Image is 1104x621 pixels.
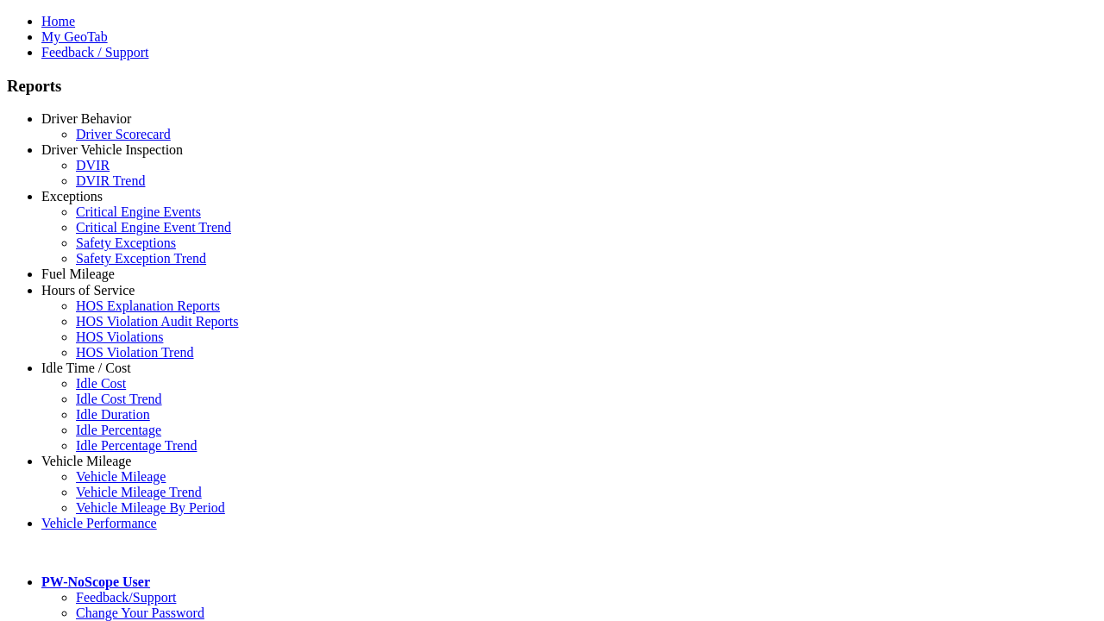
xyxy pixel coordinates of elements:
[41,361,131,375] a: Idle Time / Cost
[76,345,194,360] a: HOS Violation Trend
[41,283,135,298] a: Hours of Service
[76,158,110,172] a: DVIR
[41,189,103,204] a: Exceptions
[76,605,204,620] a: Change Your Password
[76,329,163,344] a: HOS Violations
[41,516,157,530] a: Vehicle Performance
[76,220,231,235] a: Critical Engine Event Trend
[7,77,1097,96] h3: Reports
[76,407,150,422] a: Idle Duration
[41,45,148,60] a: Feedback / Support
[76,500,225,515] a: Vehicle Mileage By Period
[76,469,166,484] a: Vehicle Mileage
[76,298,220,313] a: HOS Explanation Reports
[41,267,115,281] a: Fuel Mileage
[41,454,131,468] a: Vehicle Mileage
[76,438,197,453] a: Idle Percentage Trend
[76,127,171,141] a: Driver Scorecard
[41,142,183,157] a: Driver Vehicle Inspection
[76,314,239,329] a: HOS Violation Audit Reports
[76,376,126,391] a: Idle Cost
[41,574,150,589] a: PW-NoScope User
[41,29,108,44] a: My GeoTab
[76,423,161,437] a: Idle Percentage
[76,590,176,605] a: Feedback/Support
[76,485,202,499] a: Vehicle Mileage Trend
[76,251,206,266] a: Safety Exception Trend
[41,14,75,28] a: Home
[76,173,145,188] a: DVIR Trend
[76,282,152,297] a: Fuel Analysis
[76,392,162,406] a: Idle Cost Trend
[41,111,131,126] a: Driver Behavior
[76,204,201,219] a: Critical Engine Events
[76,235,176,250] a: Safety Exceptions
